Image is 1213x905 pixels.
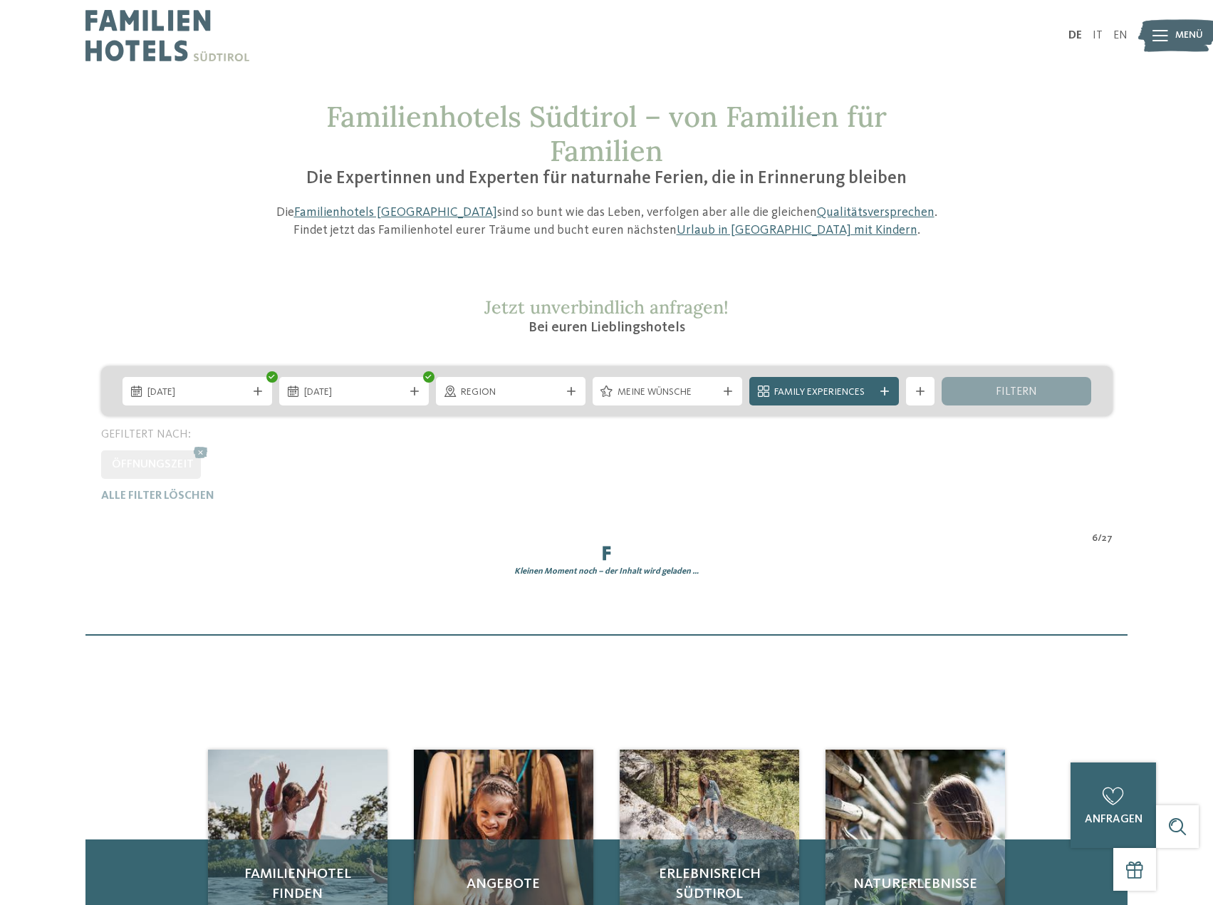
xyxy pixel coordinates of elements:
[306,170,907,187] span: Die Expertinnen und Experten für naturnahe Ferien, die in Erinnerung bleiben
[1092,532,1098,546] span: 6
[428,874,579,894] span: Angebote
[634,864,785,904] span: Erlebnisreich Südtirol
[461,386,561,400] span: Region
[147,386,247,400] span: [DATE]
[618,386,717,400] span: Meine Wünsche
[1071,762,1156,848] a: anfragen
[90,566,1123,578] div: Kleinen Moment noch – der Inhalt wird geladen …
[1068,30,1082,41] a: DE
[484,296,729,319] span: Jetzt unverbindlich anfragen!
[326,98,887,169] span: Familienhotels Südtirol – von Familien für Familien
[269,204,945,239] p: Die sind so bunt wie das Leben, verfolgen aber alle die gleichen . Findet jetzt das Familienhotel...
[1098,532,1102,546] span: /
[1175,29,1203,43] span: Menü
[1102,532,1113,546] span: 27
[817,206,935,219] a: Qualitätsversprechen
[1113,30,1128,41] a: EN
[1085,814,1142,825] span: anfragen
[304,386,404,400] span: [DATE]
[529,321,685,335] span: Bei euren Lieblingshotels
[840,874,991,894] span: Naturerlebnisse
[677,224,917,237] a: Urlaub in [GEOGRAPHIC_DATA] mit Kindern
[1093,30,1103,41] a: IT
[222,864,373,904] span: Familienhotel finden
[774,386,874,400] span: Family Experiences
[294,206,497,219] a: Familienhotels [GEOGRAPHIC_DATA]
